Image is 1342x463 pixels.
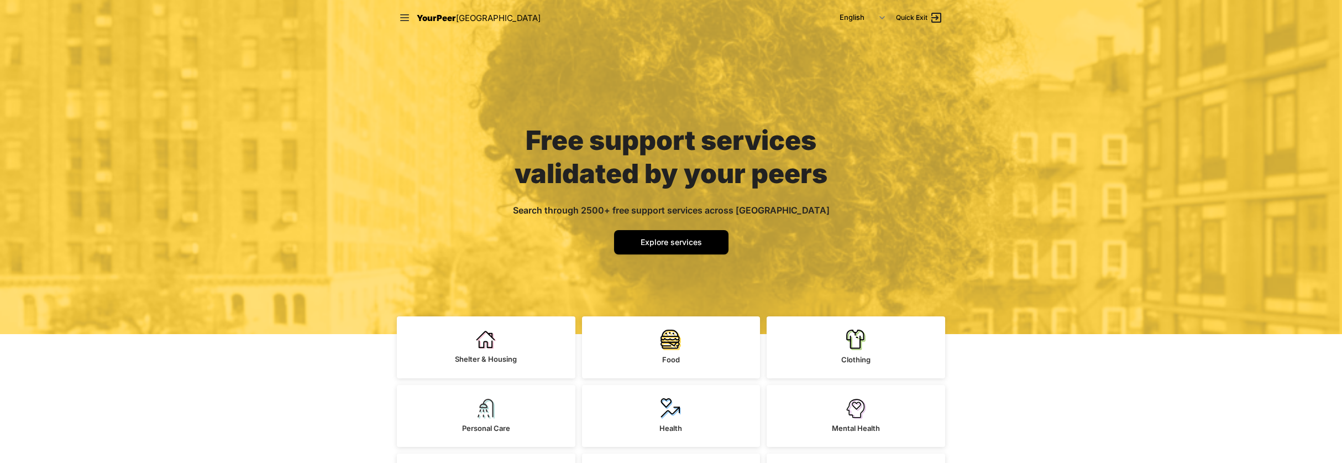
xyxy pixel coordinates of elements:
a: Clothing [767,316,945,378]
span: Food [662,355,680,364]
span: Health [659,424,682,433]
a: Health [582,385,761,447]
a: Food [582,316,761,378]
span: Explore services [641,237,702,247]
span: Search through 2500+ free support services across [GEOGRAPHIC_DATA] [513,205,830,216]
span: [GEOGRAPHIC_DATA] [456,13,541,23]
span: Shelter & Housing [455,355,517,363]
span: Clothing [841,355,871,364]
span: YourPeer [417,13,456,23]
a: YourPeer[GEOGRAPHIC_DATA] [417,11,541,25]
span: Mental Health [832,424,880,433]
a: Shelter & Housing [397,316,575,378]
a: Quick Exit [896,11,943,24]
a: Personal Care [397,385,575,447]
a: Explore services [614,230,728,254]
a: Mental Health [767,385,945,447]
span: Free support services validated by your peers [515,124,827,190]
span: Personal Care [462,424,510,433]
span: Quick Exit [896,13,927,22]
